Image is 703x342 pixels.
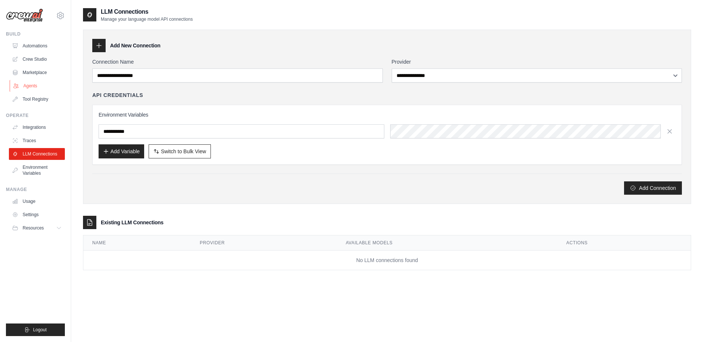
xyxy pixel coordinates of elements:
h3: Add New Connection [110,42,160,49]
a: Agents [10,80,66,92]
label: Connection Name [92,58,383,66]
h2: LLM Connections [101,7,193,16]
img: Logo [6,9,43,23]
a: Marketplace [9,67,65,78]
td: No LLM connections found [83,251,691,270]
button: Add Connection [624,181,682,195]
h4: API Credentials [92,91,143,99]
div: Operate [6,113,65,118]
span: Resources [23,225,44,231]
button: Switch to Bulk View [149,144,211,158]
div: Build [6,31,65,37]
a: Integrations [9,121,65,133]
h3: Environment Variables [99,111,676,118]
th: Available Models [337,235,557,251]
button: Add Variable [99,144,144,158]
a: LLM Connections [9,148,65,160]
th: Actions [557,235,691,251]
span: Switch to Bulk View [161,148,206,155]
a: Traces [9,135,65,147]
a: Environment Variables [9,161,65,179]
a: Settings [9,209,65,221]
th: Name [83,235,191,251]
button: Resources [9,222,65,234]
h3: Existing LLM Connections [101,219,163,226]
label: Provider [392,58,682,66]
a: Usage [9,195,65,207]
a: Tool Registry [9,93,65,105]
th: Provider [191,235,337,251]
span: Logout [33,327,47,333]
p: Manage your language model API connections [101,16,193,22]
button: Logout [6,323,65,336]
a: Automations [9,40,65,52]
a: Crew Studio [9,53,65,65]
div: Manage [6,187,65,192]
